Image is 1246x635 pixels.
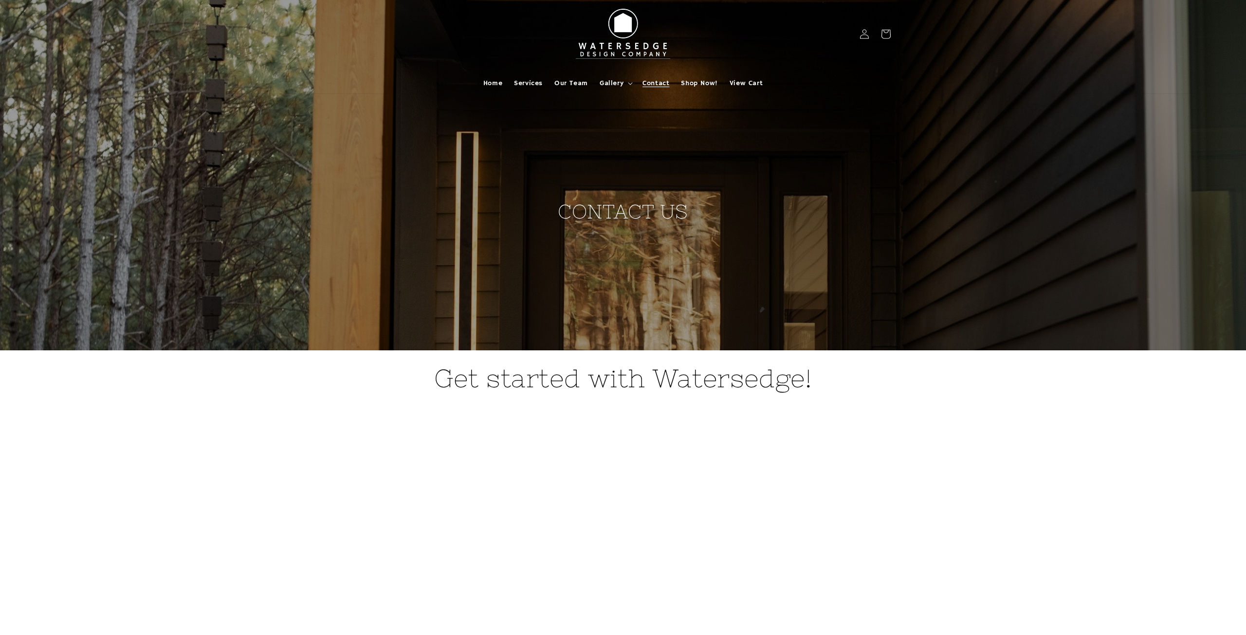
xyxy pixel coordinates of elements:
span: Shop Now! [681,79,717,88]
span: Our Team [554,79,588,88]
h2: CONTACT US [531,126,715,224]
span: Contact [642,79,669,88]
span: Services [514,79,543,88]
summary: Gallery [594,73,637,93]
a: Services [508,73,549,93]
a: Home [477,73,508,93]
a: Our Team [549,73,594,93]
span: Home [483,79,502,88]
a: Contact [637,73,675,93]
h2: Get started with Watersedge! [355,362,891,395]
a: Shop Now! [675,73,723,93]
span: Gallery [600,79,623,88]
img: Watersedge Design Co [569,4,677,64]
a: View Cart [724,73,769,93]
span: View Cart [730,79,763,88]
